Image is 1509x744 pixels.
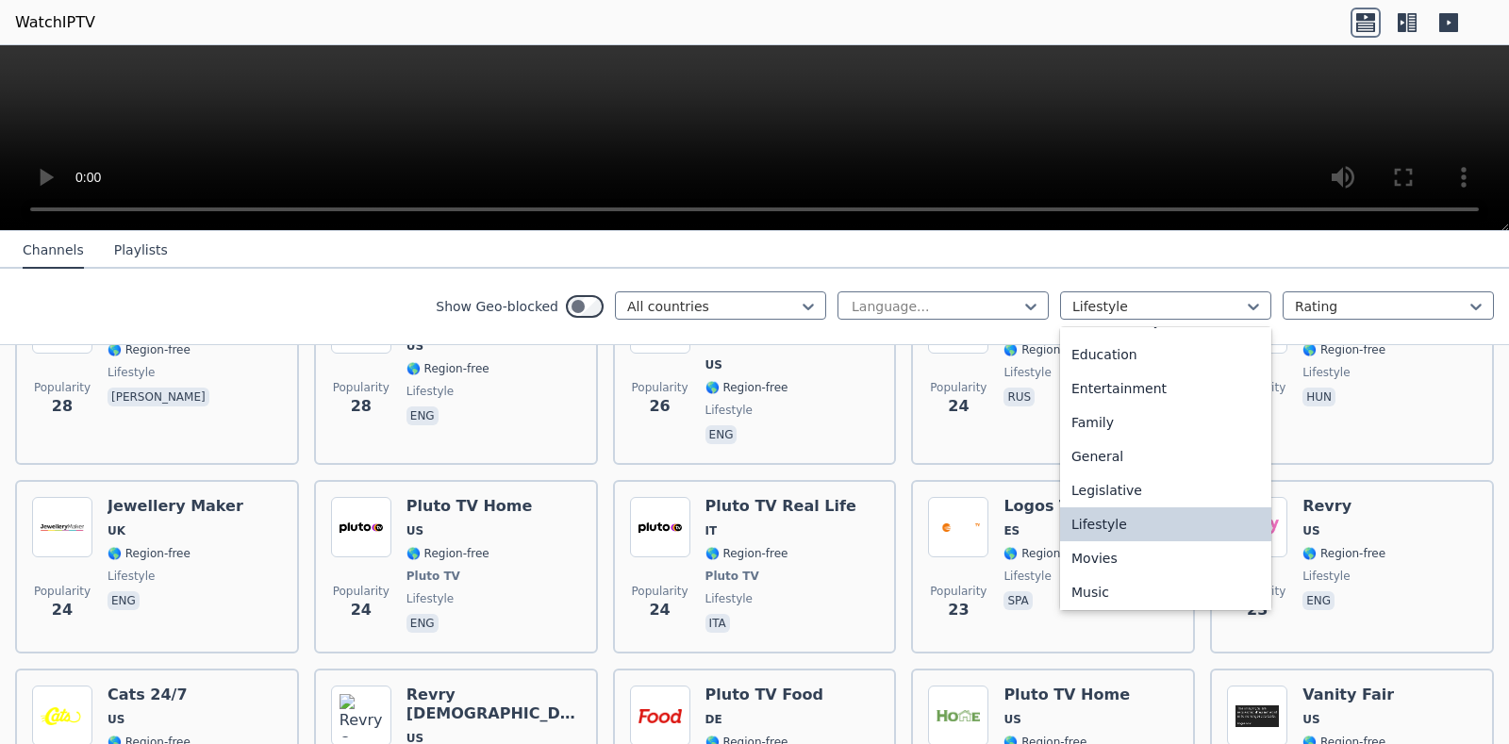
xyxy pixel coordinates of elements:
[705,357,722,372] span: US
[1302,591,1335,610] p: eng
[114,233,168,269] button: Playlists
[108,497,243,516] h6: Jewellery Maker
[1302,546,1385,561] span: 🌎 Region-free
[1003,591,1032,610] p: spa
[1302,712,1319,727] span: US
[1003,388,1035,406] p: rus
[331,497,391,557] img: Pluto TV Home
[34,584,91,599] span: Popularity
[52,599,73,621] span: 24
[406,686,581,723] h6: Revry [DEMOGRAPHIC_DATA]
[649,395,670,418] span: 26
[705,403,753,418] span: lifestyle
[930,584,987,599] span: Popularity
[705,591,753,606] span: lifestyle
[1003,497,1134,516] h6: Logos TV Salud
[1302,686,1394,704] h6: Vanity Fair
[108,686,191,704] h6: Cats 24/7
[705,614,730,633] p: ita
[1003,342,1086,357] span: 🌎 Region-free
[406,569,460,584] span: Pluto TV
[52,395,73,418] span: 28
[406,384,454,399] span: lifestyle
[1302,365,1350,380] span: lifestyle
[705,546,788,561] span: 🌎 Region-free
[1060,473,1271,507] div: Legislative
[108,365,155,380] span: lifestyle
[1060,507,1271,541] div: Lifestyle
[705,425,738,444] p: eng
[705,569,759,584] span: Pluto TV
[632,380,688,395] span: Popularity
[108,712,124,727] span: US
[705,712,722,727] span: DE
[1060,575,1271,609] div: Music
[1003,569,1051,584] span: lifestyle
[630,497,690,557] img: Pluto TV Real Life
[705,380,788,395] span: 🌎 Region-free
[1060,372,1271,405] div: Entertainment
[406,339,423,354] span: US
[1302,497,1385,516] h6: Revry
[1060,609,1271,643] div: News
[406,406,439,425] p: eng
[108,523,125,538] span: UK
[705,497,856,516] h6: Pluto TV Real Life
[1060,541,1271,575] div: Movies
[1302,569,1350,584] span: lifestyle
[1003,546,1086,561] span: 🌎 Region-free
[406,546,489,561] span: 🌎 Region-free
[23,233,84,269] button: Channels
[436,297,558,316] label: Show Geo-blocked
[1302,342,1385,357] span: 🌎 Region-free
[108,591,140,610] p: eng
[333,380,390,395] span: Popularity
[1003,712,1020,727] span: US
[1003,523,1020,538] span: ES
[406,591,454,606] span: lifestyle
[1247,599,1268,621] span: 23
[1003,365,1051,380] span: lifestyle
[649,599,670,621] span: 24
[705,686,823,704] h6: Pluto TV Food
[1003,686,1130,704] h6: Pluto TV Home
[108,388,209,406] p: [PERSON_NAME]
[1302,388,1335,406] p: hun
[406,523,423,538] span: US
[108,546,191,561] span: 🌎 Region-free
[108,342,191,357] span: 🌎 Region-free
[1302,523,1319,538] span: US
[32,497,92,557] img: Jewellery Maker
[406,361,489,376] span: 🌎 Region-free
[15,11,95,34] a: WatchIPTV
[632,584,688,599] span: Popularity
[1060,405,1271,439] div: Family
[351,395,372,418] span: 28
[928,497,988,557] img: Logos TV Salud
[406,614,439,633] p: eng
[930,380,987,395] span: Popularity
[351,599,372,621] span: 24
[705,523,718,538] span: IT
[406,497,533,516] h6: Pluto TV Home
[1060,338,1271,372] div: Education
[333,584,390,599] span: Popularity
[948,395,969,418] span: 24
[948,599,969,621] span: 23
[108,569,155,584] span: lifestyle
[1060,439,1271,473] div: General
[34,380,91,395] span: Popularity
